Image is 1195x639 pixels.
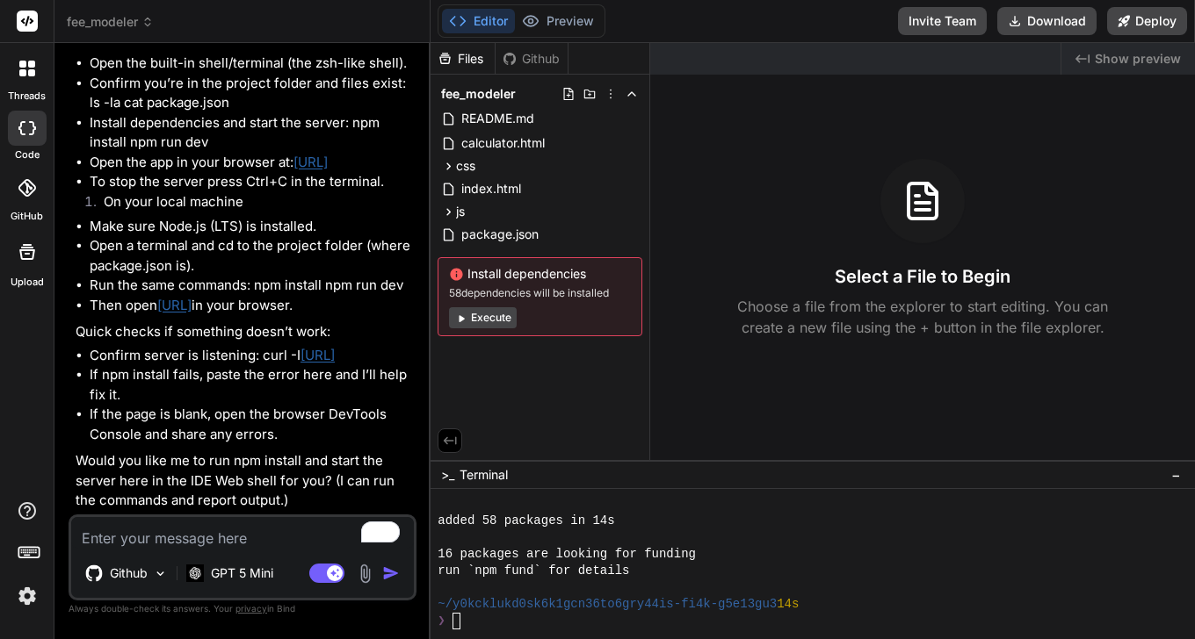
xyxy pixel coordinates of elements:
[90,153,413,173] li: Open the app in your browser at:
[67,13,154,31] span: fee_modeler
[69,600,416,617] p: Always double-check its answers. Your in Bind
[460,108,536,129] span: README.md
[515,9,601,33] button: Preview
[460,178,523,199] span: index.html
[1168,461,1184,489] button: −
[235,603,267,614] span: privacy
[90,172,413,192] li: To stop the server press Ctrl+C in the terminal.
[382,564,400,582] img: icon
[90,346,413,366] li: Confirm server is listening: curl -I
[90,192,413,217] li: On your local machine
[186,564,204,581] img: GPT 5 Mini
[211,564,273,582] p: GPT 5 Mini
[1171,466,1181,484] span: −
[90,217,413,237] li: Make sure Node.js (LTS) is installed.
[777,596,799,613] span: 14s
[456,157,475,175] span: css
[110,564,148,582] p: Github
[90,74,413,113] li: Confirm you’re in the project folder and files exist: ls -la cat package.json
[11,275,44,290] label: Upload
[76,322,413,342] p: Quick checks if something doesn’t work:
[438,596,777,613] span: ~/y0kcklukd0sk6k1gcn36to6gry44is-fi4k-g5e13gu3
[1095,50,1181,68] span: Show preview
[438,546,696,563] span: 16 packages are looking for funding
[438,513,614,529] span: added 58 packages in 14s
[90,405,413,444] li: If the page is blank, open the browser DevTools Console and share any errors.
[835,264,1010,289] h3: Select a File to Begin
[90,236,413,276] li: Open a terminal and cd to the project folder (where package.json is).
[449,286,631,300] span: 58 dependencies will be installed
[293,154,328,170] a: [URL]
[441,466,454,484] span: >_
[90,113,413,153] li: Install dependencies and start the server: npm install npm run dev
[438,563,629,579] span: run `npm fund` for details
[726,296,1119,338] p: Choose a file from the explorer to start editing. You can create a new file using the + button in...
[301,347,335,363] a: [URL]
[441,85,516,103] span: fee_modeler
[90,296,413,316] li: Then open in your browser.
[449,307,517,328] button: Execute
[460,224,540,245] span: package.json
[90,365,413,405] li: If npm install fails, paste the error here and I’ll help fix it.
[11,209,43,224] label: GitHub
[8,89,46,104] label: threads
[1107,7,1187,35] button: Deploy
[460,466,508,484] span: Terminal
[90,276,413,296] li: Run the same commands: npm install npm run dev
[71,517,414,549] textarea: To enrich screen reader interactions, please activate Accessibility in Grammarly extension settings
[355,564,375,584] img: attachment
[898,7,987,35] button: Invite Team
[496,50,568,68] div: Github
[449,265,631,283] span: Install dependencies
[12,581,42,611] img: settings
[438,613,445,629] span: ❯
[15,147,40,162] label: code
[460,133,547,154] span: calculator.html
[442,9,515,33] button: Editor
[997,7,1097,35] button: Download
[157,297,192,313] a: [URL]
[76,451,413,511] p: Would you like me to run npm install and start the server here in the IDE Web shell for you? (I c...
[90,54,413,74] li: Open the built-in shell/terminal (the zsh-like shell).
[456,203,465,220] span: js
[153,566,168,581] img: Pick Models
[431,50,495,68] div: Files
